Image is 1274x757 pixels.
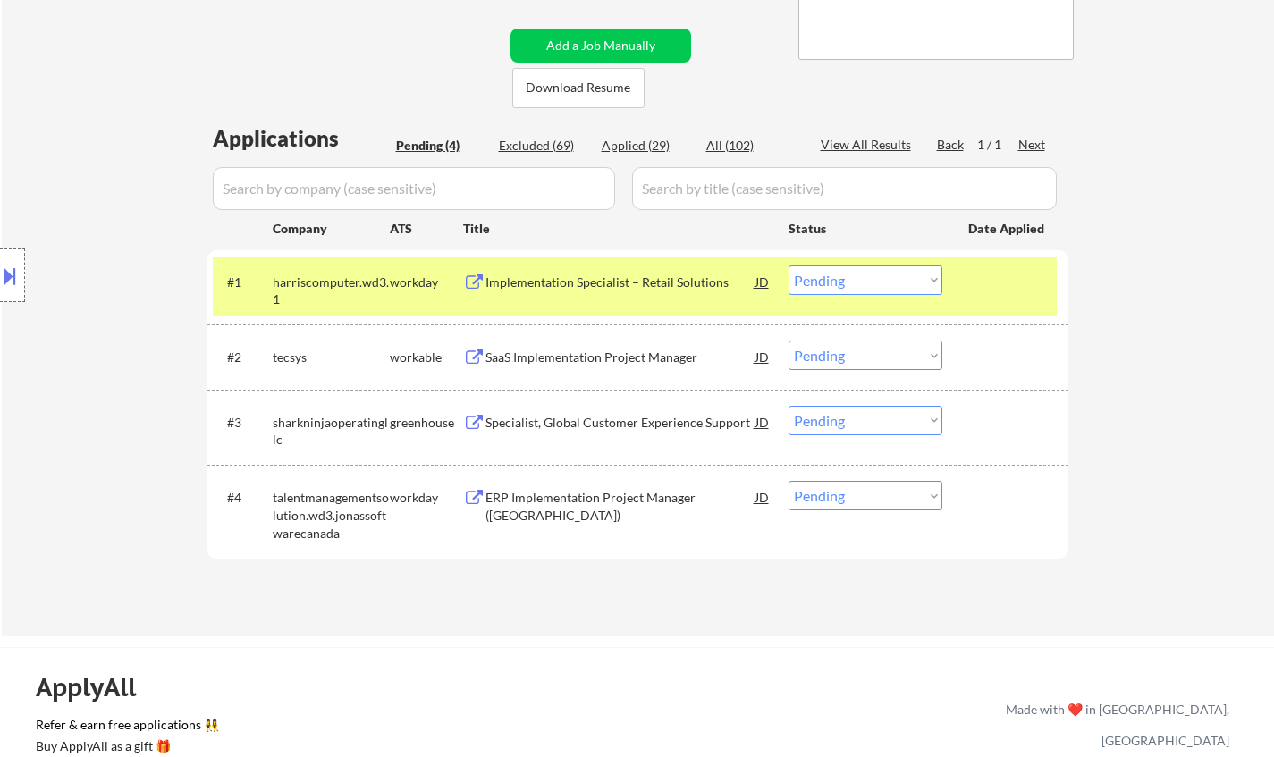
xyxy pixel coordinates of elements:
[273,414,390,449] div: sharkninjaoperatingllc
[463,220,772,238] div: Title
[821,136,916,154] div: View All Results
[390,414,463,432] div: greenhouse
[968,220,1047,238] div: Date Applied
[390,489,463,507] div: workday
[485,349,755,366] div: SaaS Implementation Project Manager
[754,481,772,513] div: JD
[977,136,1018,154] div: 1 / 1
[273,273,390,308] div: harriscomputer.wd3.1
[390,349,463,366] div: workable
[273,220,390,238] div: Company
[273,349,390,366] div: tecsys
[602,137,691,155] div: Applied (29)
[999,694,1229,756] div: Made with ❤️ in [GEOGRAPHIC_DATA], [GEOGRAPHIC_DATA]
[390,220,463,238] div: ATS
[213,167,615,210] input: Search by company (case sensitive)
[36,719,632,737] a: Refer & earn free applications 👯‍♀️
[937,136,966,154] div: Back
[499,137,588,155] div: Excluded (69)
[754,265,772,298] div: JD
[485,414,755,432] div: Specialist, Global Customer Experience Support
[485,273,755,291] div: Implementation Specialist – Retail Solutions
[36,740,215,753] div: Buy ApplyAll as a gift 🎁
[485,489,755,524] div: ERP Implementation Project Manager ([GEOGRAPHIC_DATA])
[36,672,156,702] div: ApplyAll
[390,273,463,291] div: workday
[706,137,796,155] div: All (102)
[227,489,258,507] div: #4
[632,167,1057,210] input: Search by title (case sensitive)
[512,68,645,108] button: Download Resume
[754,341,772,373] div: JD
[1018,136,1047,154] div: Next
[273,489,390,542] div: talentmanagementsolution.wd3.jonassoftwarecanada
[396,137,485,155] div: Pending (4)
[754,406,772,438] div: JD
[510,29,691,63] button: Add a Job Manually
[789,212,942,244] div: Status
